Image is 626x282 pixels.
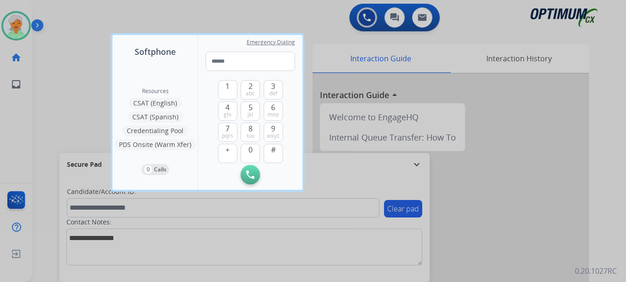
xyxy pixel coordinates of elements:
button: 4ghi [218,101,237,121]
span: 4 [225,102,230,113]
span: def [269,90,278,97]
button: 1 [218,80,237,100]
span: 7 [225,123,230,134]
span: 5 [248,102,253,113]
span: wxyz [267,132,279,140]
span: mno [267,111,279,118]
span: tuv [247,132,254,140]
p: 0.20.1027RC [575,265,617,276]
img: call-button [246,170,254,179]
button: # [264,144,283,163]
span: 6 [271,102,275,113]
button: + [218,144,237,163]
button: CSAT (Spanish) [128,112,183,123]
span: 2 [248,81,253,92]
button: 7pqrs [218,123,237,142]
button: 8tuv [241,123,260,142]
span: 8 [248,123,253,134]
button: CSAT (English) [129,98,182,109]
button: 9wxyz [264,123,283,142]
span: + [225,144,230,155]
span: jkl [248,111,253,118]
button: 0 [241,144,260,163]
button: Credentialing Pool [122,125,188,136]
p: 0 [144,165,152,174]
span: Softphone [135,45,176,58]
span: 9 [271,123,275,134]
p: Calls [154,165,166,174]
button: PDS Onsite (Warm Xfer) [114,139,196,150]
span: 0 [248,144,253,155]
button: 3def [264,80,283,100]
button: 5jkl [241,101,260,121]
button: 6mno [264,101,283,121]
span: 3 [271,81,275,92]
span: abc [246,90,255,97]
span: # [271,144,276,155]
button: 2abc [241,80,260,100]
span: 1 [225,81,230,92]
span: ghi [224,111,231,118]
span: Emergency Dialing [247,39,295,46]
span: pqrs [222,132,233,140]
span: Resources [142,88,169,95]
button: 0Calls [142,164,169,175]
